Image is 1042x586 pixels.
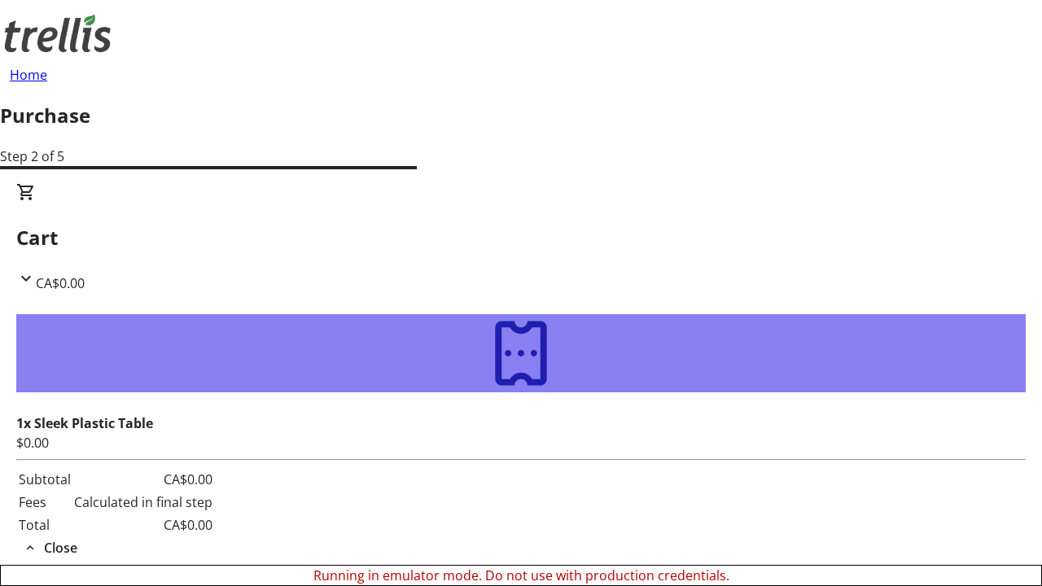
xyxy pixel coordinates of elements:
[73,514,213,536] td: CA$0.00
[16,293,1026,558] div: CartCA$0.00
[16,223,1026,252] h2: Cart
[73,469,213,490] td: CA$0.00
[73,492,213,513] td: Calculated in final step
[18,469,72,490] td: Subtotal
[36,274,85,292] span: CA$0.00
[16,433,1026,453] div: $0.00
[18,492,72,513] td: Fees
[44,538,77,558] span: Close
[16,414,153,432] strong: 1x Sleek Plastic Table
[16,182,1026,293] div: CartCA$0.00
[18,514,72,536] td: Total
[16,538,84,558] button: Close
